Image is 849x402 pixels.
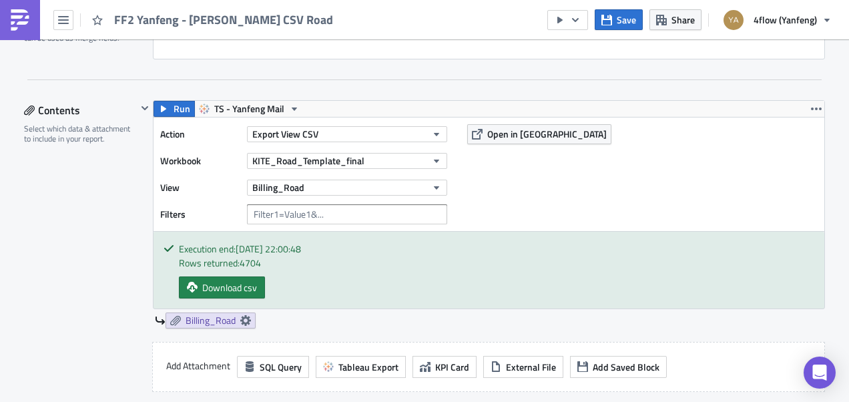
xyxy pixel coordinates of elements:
span: 4flow (Yanfeng) [754,13,817,27]
span: Export View CSV [252,127,318,141]
button: 4flow (Yanfeng) [716,5,839,35]
button: Billing_Road [247,180,447,196]
label: Action [160,124,240,144]
div: Define a list of parameters to iterate over. One report will be generated for each entry. Attribu... [24,2,144,43]
button: KITE_Road_Template_final [247,153,447,169]
label: Filters [160,204,240,224]
label: Workbook [160,151,240,171]
span: TS - Yanfeng Mail [214,101,284,117]
input: Filter1=Value1&... [247,204,447,224]
button: TS - Yanfeng Mail [194,101,304,117]
span: SQL Query [260,360,302,374]
span: Billing_Road [186,315,236,327]
span: Add Saved Block [593,360,659,374]
button: Export View CSV [247,126,447,142]
button: Share [649,9,701,30]
button: KPI Card [412,356,477,378]
span: Share [671,13,695,27]
span: KPI Card [435,360,469,374]
button: Add Saved Block [570,356,667,378]
button: SQL Query [237,356,309,378]
label: View [160,178,240,198]
button: Save [595,9,643,30]
div: Open Intercom Messenger [804,357,836,389]
img: PushMetrics [9,9,31,31]
img: Avatar [722,9,745,31]
span: Run [174,101,190,117]
span: KITE_Road_Template_final [252,154,364,168]
div: Contents [24,100,137,120]
span: Open in [GEOGRAPHIC_DATA] [487,127,607,141]
button: Run [154,101,195,117]
a: Billing_Road [166,313,256,329]
span: Save [617,13,636,27]
button: Open in [GEOGRAPHIC_DATA] [467,124,611,144]
span: Billing_Road [252,180,304,194]
button: External File [483,356,563,378]
label: Add Attachment [166,356,230,376]
span: FF2 Yanfeng - [PERSON_NAME] CSV Road [114,12,334,27]
span: External File [506,360,556,374]
button: Hide content [137,100,153,116]
span: Download csv [202,280,257,294]
span: Tableau Export [338,360,398,374]
div: Select which data & attachment to include in your report. [24,124,137,144]
button: Tableau Export [316,356,406,378]
div: Rows returned: 4704 [179,256,814,270]
a: Download csv [179,276,265,298]
div: Execution end: [DATE] 22:00:48 [179,242,814,256]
